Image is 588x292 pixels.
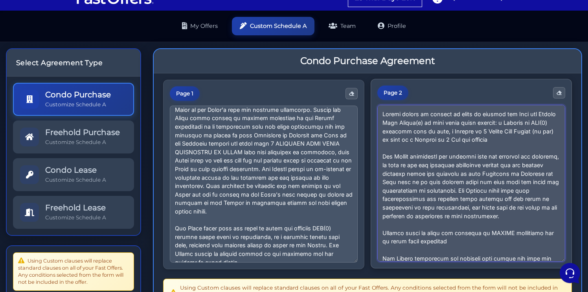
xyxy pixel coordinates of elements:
[6,220,55,238] button: Home
[68,231,90,238] p: Messages
[6,6,132,31] h2: Hello [PERSON_NAME] 👋
[16,58,131,67] h4: Select Agreement Type
[13,83,134,116] a: Condo Purchase Customize Schedule A
[45,165,106,175] h5: Condo Lease
[13,44,64,50] span: Your Conversations
[55,220,103,238] button: Messages
[170,86,200,101] div: Page 1
[57,83,110,89] span: Start a Conversation
[13,78,145,94] button: Start a Conversation
[13,252,134,291] div: Using Custom clauses will replace standard clauses on all of your Fast Offers. Any conditions sel...
[13,196,134,229] a: Freehold Lease Customize Schedule A
[232,17,314,35] a: Custom Schedule A
[377,86,408,100] div: Page 2
[24,231,37,238] p: Home
[45,90,111,99] h5: Condo Purchase
[558,261,582,285] iframe: Customerly Messenger Launcher
[45,139,120,146] p: Customize Schedule A
[45,128,120,137] h5: Freehold Purchase
[45,203,106,212] h5: Freehold Lease
[370,17,414,35] a: Profile
[103,220,151,238] button: Help
[13,110,53,116] span: Find an Answer
[13,57,28,72] img: dark
[18,127,129,135] input: Search for an Article...
[45,214,106,221] p: Customize Schedule A
[174,17,226,35] a: My Offers
[13,158,134,191] a: Condo Lease Customize Schedule A
[127,44,145,50] a: See all
[13,120,134,153] a: Freehold Purchase Customize Schedule A
[122,231,132,238] p: Help
[45,176,106,184] p: Customize Schedule A
[300,55,435,67] h3: Condo Purchase Agreement
[25,57,41,72] img: dark
[98,110,145,116] a: Open Help Center
[321,17,364,35] a: Team
[45,101,111,108] p: Customize Schedule A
